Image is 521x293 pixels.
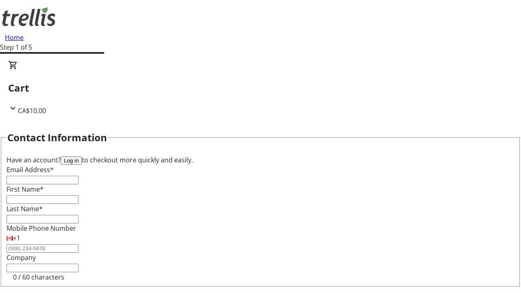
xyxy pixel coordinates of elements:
label: Last Name* [7,204,43,213]
label: First Name* [7,185,44,194]
div: CartCA$10.00 [8,60,513,116]
button: Log in [61,156,82,165]
span: CA$10.00 [18,106,46,115]
label: Mobile Phone Number [7,224,76,233]
tr-character-limit: 0 / 60 characters [13,273,64,282]
label: Email Address* [7,165,54,174]
label: Company [7,253,36,262]
h2: Cart [8,81,513,95]
div: Have an account? to checkout more quickly and easily. [7,155,514,165]
h2: Contact Information [7,130,107,145]
input: (506) 234-5678 [7,244,79,253]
